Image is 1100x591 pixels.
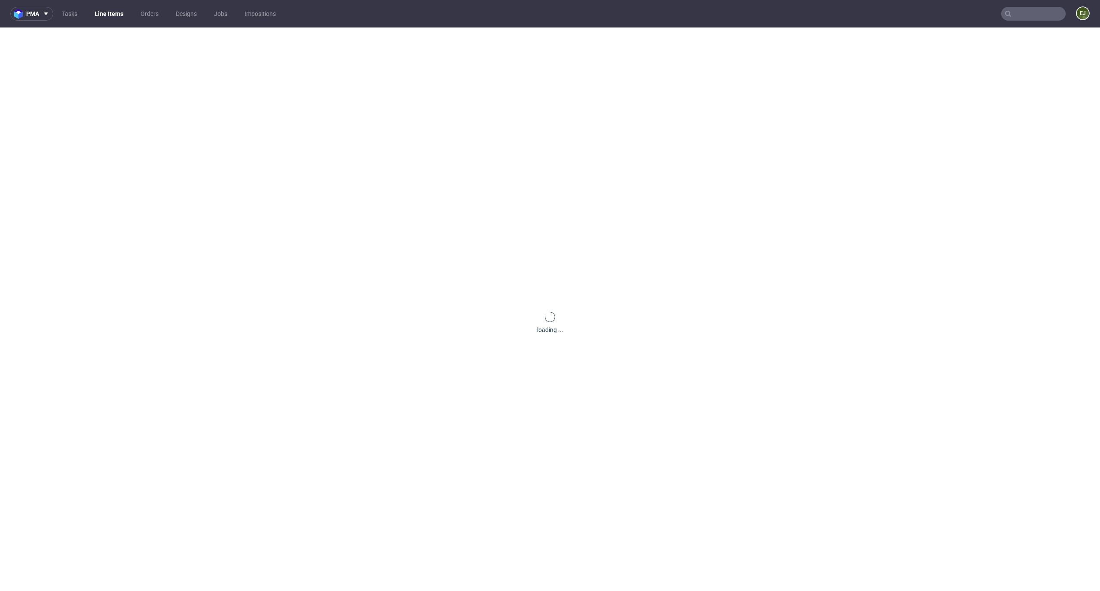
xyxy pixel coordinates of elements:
img: logo [14,9,26,19]
a: Impositions [239,7,281,21]
a: Designs [171,7,202,21]
a: Jobs [209,7,232,21]
a: Tasks [57,7,82,21]
span: pma [26,11,39,17]
div: loading ... [537,326,563,334]
figcaption: EJ [1077,7,1089,19]
button: pma [10,7,53,21]
a: Line Items [89,7,128,21]
a: Orders [135,7,164,21]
